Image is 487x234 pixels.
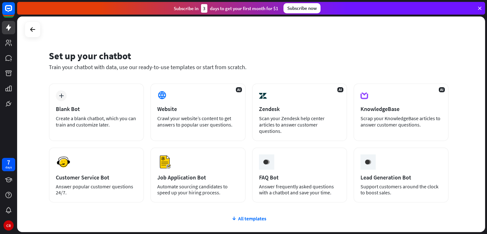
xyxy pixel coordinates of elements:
[201,4,207,13] div: 3
[2,158,15,171] a: 7 days
[5,165,12,170] div: days
[3,220,14,231] div: CR
[174,4,278,13] div: Subscribe in days to get your first month for $1
[7,159,10,165] div: 7
[283,3,321,13] div: Subscribe now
